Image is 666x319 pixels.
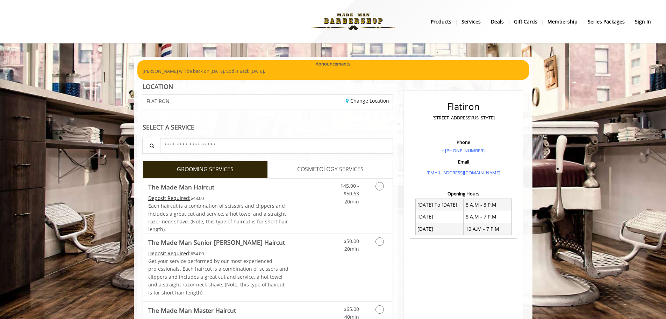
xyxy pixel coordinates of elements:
a: ServicesServices [457,16,486,27]
span: FLATIRON [146,98,170,104]
a: Change Location [346,97,389,104]
h3: Email [411,159,515,164]
span: 20min [344,245,359,252]
div: $54.00 [148,250,289,257]
a: DealsDeals [486,16,509,27]
b: products [431,18,451,26]
h3: Opening Hours [410,191,517,196]
p: [STREET_ADDRESS][US_STATE] [411,114,515,122]
a: [EMAIL_ADDRESS][DOMAIN_NAME] [427,169,500,176]
b: LOCATION [143,82,173,91]
b: gift cards [514,18,537,26]
p: [PERSON_NAME] will be back on [DATE]. Sod is Back [DATE]. [143,68,524,75]
div: $48.00 [148,194,289,202]
b: The Made Man Haircut [148,182,214,192]
b: sign in [635,18,651,26]
img: Made Man Barbershop logo [305,2,401,41]
span: 20min [344,198,359,205]
a: + [PHONE_NUMBER]. [442,147,486,154]
td: [DATE] To [DATE] [415,199,464,211]
b: The Made Man Master Haircut [148,305,236,315]
b: Deals [491,18,504,26]
td: [DATE] [415,211,464,223]
span: $45.00 - $50.63 [341,182,359,197]
span: COSMETOLOGY SERVICES [297,165,364,174]
p: Get your service performed by our most experienced professionals. Each haircut is a combination o... [148,257,289,297]
span: This service needs some Advance to be paid before we block your appointment [148,250,191,257]
button: Service Search [142,138,160,154]
span: $50.00 [344,238,359,244]
a: Productsproducts [426,16,457,27]
b: Services [461,18,481,26]
span: Each haircut is a combination of scissors and clippers and includes a great cut and service, a ho... [148,202,288,233]
td: 8 A.M - 8 P.M [464,199,512,211]
h3: Phone [411,140,515,145]
a: MembershipMembership [543,16,583,27]
span: GROOMING SERVICES [177,165,234,174]
b: The Made Man Senior [PERSON_NAME] Haircut [148,237,285,247]
td: 8 A.M - 7 P.M [464,211,512,223]
span: $65.00 [344,306,359,312]
b: Announcements [316,60,350,68]
a: Series packagesSeries packages [583,16,630,27]
td: 10 A.M - 7 P.M [464,223,512,235]
div: SELECT A SERVICE [143,124,393,131]
a: sign insign in [630,16,656,27]
td: [DATE] [415,223,464,235]
span: This service needs some Advance to be paid before we block your appointment [148,195,191,201]
b: Membership [547,18,578,26]
a: Gift cardsgift cards [509,16,543,27]
b: Series packages [588,18,625,26]
h2: Flatiron [411,102,515,112]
